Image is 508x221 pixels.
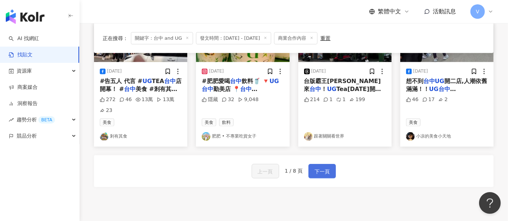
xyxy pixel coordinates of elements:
mark: 台中 [164,78,176,84]
div: 199 [349,96,365,103]
div: 17 [422,96,435,103]
mark: UG [269,78,279,84]
div: 2 [438,96,448,103]
span: 飲料 [219,118,234,126]
div: 214 [304,96,320,103]
span: 關鍵字：台中 and UG [131,32,193,44]
a: KOL Avatar跟著關關看世界 [304,132,386,141]
img: KOL Avatar [100,132,108,141]
mark: 台中 [202,86,213,92]
div: 23 [100,107,112,114]
img: KOL Avatar [406,132,415,141]
span: 飲料🥤 🔻 [242,78,270,84]
iframe: Help Scout Beacon - Open [479,192,501,214]
mark: 台中UG [423,78,444,84]
div: 272 [100,96,116,103]
span: 美食 [100,118,114,126]
span: TEA [152,78,164,84]
span: 資源庫 [17,63,32,79]
a: KOL Avatar剎有其食 [100,132,182,141]
span: 繁體中文 [378,8,401,16]
div: 13萬 [157,96,174,103]
div: 13萬 [136,96,153,103]
span: 1 / 8 頁 [285,168,303,174]
div: 46 [406,96,419,103]
span: 美食 #剎有其食 #飲料 # [100,86,177,100]
span: 正在搜尋 ： [103,35,128,41]
div: 32 [222,96,234,103]
span: 競品分析 [17,128,37,144]
span: #肥肥愛喝 [202,78,230,84]
span: 店開幕！ # [100,78,182,92]
div: 46 [119,96,132,103]
div: 1 [336,96,346,103]
a: KOL Avatar小凉的美食小天地 [406,132,488,141]
div: 9,048 [238,96,259,103]
span: 開二店,人潮依舊滿滿！！ [406,78,487,92]
span: V [476,8,479,16]
span: #告五人 代言 # [100,78,142,84]
span: 商業合作內容 [274,32,317,44]
img: logo [6,9,44,24]
span: 美食 [406,118,421,126]
mark: 台中 [230,78,242,84]
div: 隱藏 [202,96,218,103]
a: 洞察報告 [9,100,38,107]
span: 下一頁 [315,167,330,176]
span: 想不到 [406,78,423,84]
mark: 台中 [310,86,321,92]
span: 勤美店 📍 [213,86,240,92]
span: Tea[DATE]開幕，聽說有買一送一耶～ [304,86,381,100]
mark: 台中 [124,86,136,92]
a: 找貼文 [9,51,33,58]
img: KOL Avatar [202,132,210,141]
div: [DATE] [413,68,428,74]
div: [DATE] [311,68,326,74]
button: 上一頁 [252,164,279,178]
mark: UG [142,78,152,84]
mark: 台中 [240,86,257,92]
span: 發文時間：[DATE] - [DATE] [196,32,271,44]
a: KOL Avatar肥肥 • 不專業吃貨女子 [202,132,283,141]
button: 下一頁 [308,164,336,178]
span: ！ [321,86,327,92]
img: KOL Avatar [304,132,313,141]
span: 台版霸王[PERSON_NAME]來 [304,78,381,92]
span: 趨勢分析 [17,112,55,128]
a: searchAI 找網紅 [9,35,39,42]
div: [DATE] [209,68,224,74]
mark: UG台中 [429,86,456,92]
div: 重置 [320,35,330,41]
span: 美食 [202,118,216,126]
span: rise [9,117,14,122]
div: [DATE] [107,68,122,74]
div: BETA [38,116,55,123]
span: 活動訊息 [433,8,456,15]
mark: UG [327,86,337,92]
a: 商案媒合 [9,84,38,91]
div: 1 [323,96,333,103]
